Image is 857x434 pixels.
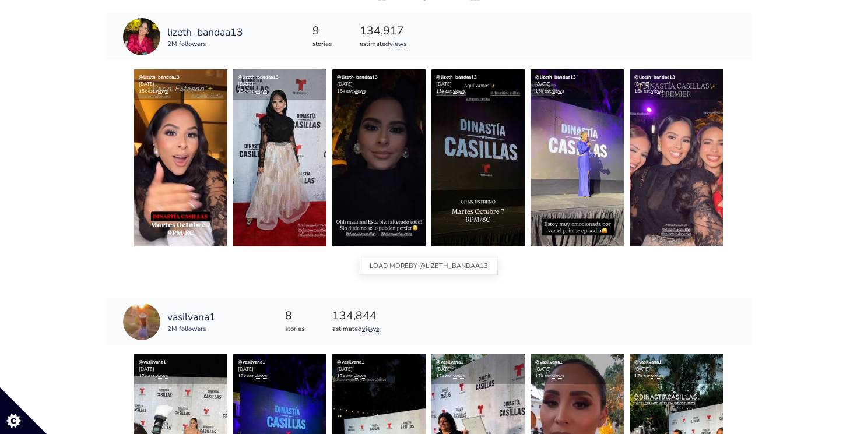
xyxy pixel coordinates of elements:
a: @vasilvana1 [139,359,166,365]
a: views [552,88,564,94]
a: @lizeth_bandaa13 [535,74,576,80]
div: estimated [332,324,379,334]
div: [DATE] 17k est. [531,354,624,384]
a: views [453,373,465,379]
a: views [156,373,168,379]
span: BY @lizeth_bandaa13 [409,259,488,274]
div: 2M followers [167,40,243,50]
a: views [389,40,406,48]
a: @lizeth_bandaa13 [139,74,180,80]
div: [DATE] 15k est. [134,69,227,100]
a: views [354,88,366,94]
a: @lizeth_bandaa13 [436,74,477,80]
a: @vasilvana1 [337,359,364,365]
a: views [255,88,267,94]
div: estimated [360,40,406,50]
img: 240090143.jpg [123,18,160,55]
div: [DATE] 17k est. [134,354,227,384]
a: views [651,373,663,379]
a: @lizeth_bandaa13 [337,74,378,80]
a: @lizeth_bandaa13 [634,74,675,80]
a: @vasilvana1 [634,359,662,365]
a: views [651,88,663,94]
div: stories [312,40,332,50]
div: 8 [285,308,304,324]
div: 2M followers [167,324,216,334]
div: stories [285,324,304,334]
div: [DATE] 17k est. [233,354,326,384]
a: lizeth_bandaa13 [167,24,243,40]
div: 9 [312,23,332,40]
div: [DATE] 17k est. [630,354,723,384]
div: [DATE] 17k est. [431,354,525,384]
div: [DATE] 15k est. [431,69,525,100]
a: views [552,373,564,379]
div: 134,917 [360,23,406,40]
a: @vasilvana1 [238,359,265,365]
div: [DATE] 17k est. [332,354,426,384]
div: [DATE] 15k est. [531,69,624,100]
img: 45686796172.jpg [123,303,160,340]
a: views [156,88,168,94]
div: [DATE] 15k est. [332,69,426,100]
a: @vasilvana1 [535,359,563,365]
button: LOAD MOREBY @lizeth_bandaa13 [360,257,498,275]
a: views [354,373,366,379]
div: [DATE] 15k est. [233,69,326,100]
a: @vasilvana1 [436,359,463,365]
a: views [453,88,465,94]
a: vasilvana1 [167,309,216,324]
a: @lizeth_bandaa13 [238,74,279,80]
div: 134,844 [332,308,379,324]
div: [DATE] 15k est. [630,69,723,100]
a: views [255,373,267,379]
a: views [362,324,379,333]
